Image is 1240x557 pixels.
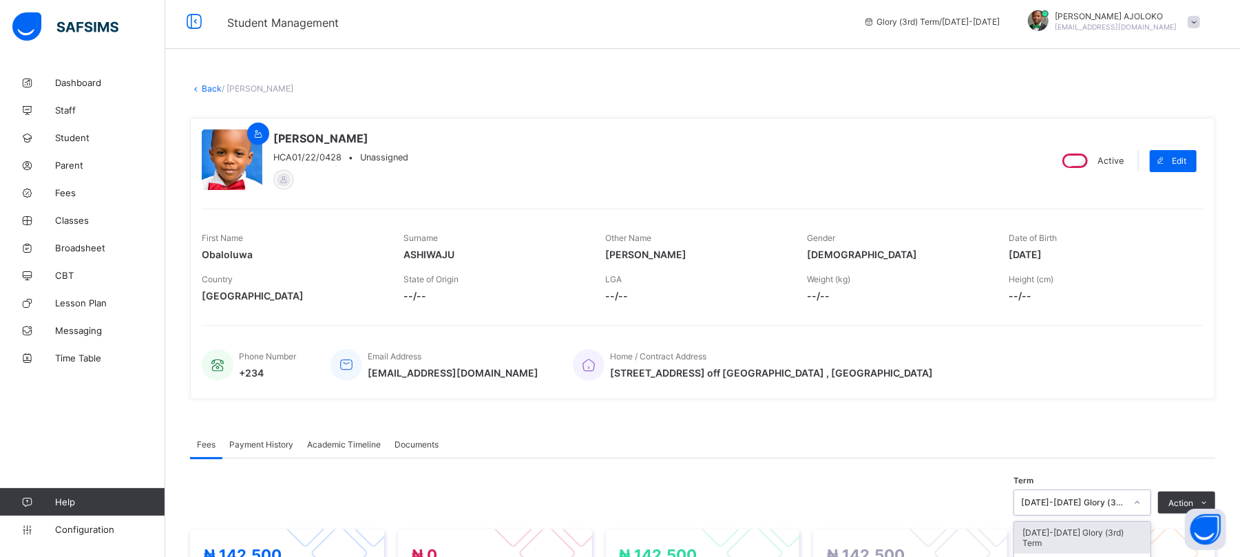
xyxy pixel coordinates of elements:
[1009,233,1057,243] span: Date of Birth
[605,249,786,260] span: [PERSON_NAME]
[222,83,293,94] span: / [PERSON_NAME]
[55,496,165,507] span: Help
[202,83,222,94] a: Back
[55,132,165,143] span: Student
[55,524,165,535] span: Configuration
[1097,156,1124,166] span: Active
[202,290,383,302] span: [GEOGRAPHIC_DATA]
[1009,290,1190,302] span: --/--
[605,290,786,302] span: --/--
[807,233,835,243] span: Gender
[1021,498,1126,508] div: [DATE]-[DATE] Glory (3rd) Term
[807,274,850,284] span: Weight (kg)
[273,152,341,162] span: HCA01/22/0428
[55,215,165,226] span: Classes
[807,249,988,260] span: [DEMOGRAPHIC_DATA]
[368,367,538,379] span: [EMAIL_ADDRESS][DOMAIN_NAME]
[403,274,459,284] span: State of Origin
[229,439,293,450] span: Payment History
[1013,476,1033,485] span: Term
[55,160,165,171] span: Parent
[55,270,165,281] span: CBT
[863,17,1000,27] span: session/term information
[55,187,165,198] span: Fees
[307,439,381,450] span: Academic Timeline
[55,77,165,88] span: Dashboard
[239,351,296,361] span: Phone Number
[273,152,408,162] div: •
[360,152,408,162] span: Unassigned
[1009,249,1190,260] span: [DATE]
[403,249,585,260] span: ASHIWAJU
[403,233,438,243] span: Surname
[55,325,165,336] span: Messaging
[55,105,165,116] span: Staff
[807,290,988,302] span: --/--
[1055,23,1177,31] span: [EMAIL_ADDRESS][DOMAIN_NAME]
[227,16,339,30] span: Student Management
[610,351,706,361] span: Home / Contract Address
[1014,10,1207,33] div: DavidAJOLOKO
[55,242,165,253] span: Broadsheet
[55,297,165,308] span: Lesson Plan
[1014,522,1150,554] div: [DATE]-[DATE] Glory (3rd) Term
[1172,156,1186,166] span: Edit
[610,367,933,379] span: [STREET_ADDRESS] off [GEOGRAPHIC_DATA] , [GEOGRAPHIC_DATA]
[202,274,233,284] span: Country
[202,249,383,260] span: Obaloluwa
[395,439,439,450] span: Documents
[202,233,243,243] span: First Name
[55,353,165,364] span: Time Table
[605,274,622,284] span: LGA
[197,439,216,450] span: Fees
[605,233,651,243] span: Other Name
[1168,498,1193,508] span: Action
[273,132,408,145] span: [PERSON_NAME]
[403,290,585,302] span: --/--
[1009,274,1053,284] span: Height (cm)
[368,351,421,361] span: Email Address
[1055,11,1177,21] span: [PERSON_NAME] AJOLOKO
[239,367,296,379] span: +234
[12,12,118,41] img: safsims
[1185,509,1226,550] button: Open asap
